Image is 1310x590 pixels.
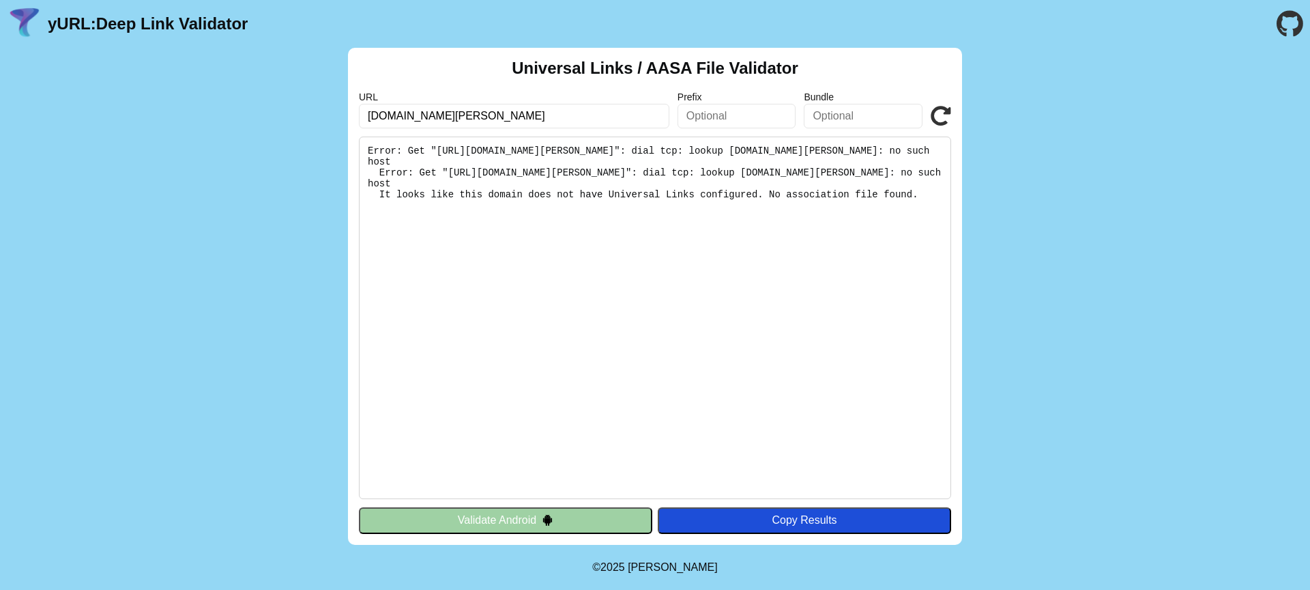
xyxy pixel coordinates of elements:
[600,561,625,573] span: 2025
[359,92,669,102] label: URL
[512,59,798,78] h2: Universal Links / AASA File Validator
[48,14,248,33] a: yURL:Deep Link Validator
[359,137,951,499] pre: Error: Get "[URL][DOMAIN_NAME][PERSON_NAME]": dial tcp: lookup [DOMAIN_NAME][PERSON_NAME]: no suc...
[804,104,922,128] input: Optional
[592,545,717,590] footer: ©
[658,507,951,533] button: Copy Results
[678,92,796,102] label: Prefix
[359,507,652,533] button: Validate Android
[665,514,944,526] div: Copy Results
[7,6,42,42] img: yURL Logo
[359,104,669,128] input: Required
[628,561,718,573] a: Michael Ibragimchayev's Personal Site
[804,92,922,102] label: Bundle
[678,104,796,128] input: Optional
[542,514,553,526] img: droidIcon.svg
